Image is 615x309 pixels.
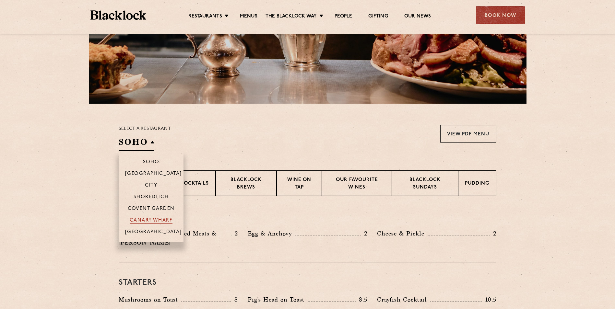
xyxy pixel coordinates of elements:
p: Our favourite wines [329,177,385,192]
img: BL_Textured_Logo-footer-cropped.svg [90,10,147,20]
a: Gifting [368,13,388,20]
p: Wine on Tap [283,177,315,192]
p: Shoreditch [134,194,169,201]
p: Cocktails [180,180,209,188]
a: People [335,13,352,20]
p: 2 [361,229,367,238]
p: City [145,183,158,189]
h2: SOHO [119,136,154,151]
a: Menus [240,13,257,20]
h3: Pre Chop Bites [119,212,496,221]
p: 2 [231,229,238,238]
p: Blacklock Sundays [399,177,451,192]
p: Egg & Anchovy [248,229,295,238]
p: [GEOGRAPHIC_DATA] [125,171,182,177]
p: Crayfish Cocktail [377,295,430,304]
a: Our News [404,13,431,20]
p: Select a restaurant [119,125,171,133]
h3: Starters [119,279,496,287]
p: 8.5 [356,295,367,304]
p: Canary Wharf [130,218,172,224]
p: Covent Garden [128,206,175,212]
p: 2 [490,229,496,238]
p: Pig's Head on Toast [248,295,308,304]
p: Soho [143,159,160,166]
p: [GEOGRAPHIC_DATA] [125,229,182,236]
a: Restaurants [188,13,222,20]
p: Pudding [465,180,489,188]
p: Mushrooms on Toast [119,295,181,304]
p: Blacklock Brews [222,177,270,192]
a: The Blacklock Way [266,13,317,20]
div: Book Now [476,6,525,24]
p: 10.5 [482,295,496,304]
p: Cheese & Pickle [377,229,428,238]
a: View PDF Menu [440,125,496,143]
p: 8 [231,295,238,304]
